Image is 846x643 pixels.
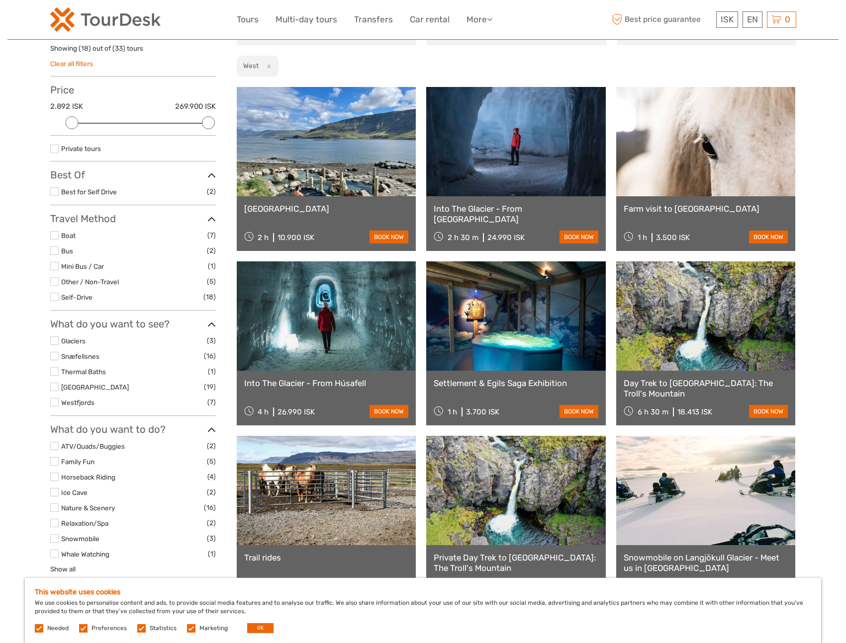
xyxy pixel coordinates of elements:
[207,486,216,498] span: (2)
[61,293,93,301] a: Self-Drive
[50,101,83,112] label: 2.892 ISK
[677,407,712,416] div: 18.413 ISK
[244,378,409,388] a: Into The Glacier - From Húsafell
[560,405,598,418] a: book now
[61,458,94,466] a: Family Fun
[448,233,478,242] span: 2 h 30 m
[207,186,216,197] span: (2)
[61,145,101,153] a: Private tours
[208,366,216,377] span: (1)
[150,624,177,633] label: Statistics
[50,213,216,225] h3: Travel Method
[207,440,216,452] span: (2)
[175,101,216,112] label: 269.900 ISK
[204,350,216,362] span: (16)
[50,44,216,59] div: Showing ( ) out of ( ) tours
[244,553,409,563] a: Trail rides
[624,378,788,399] a: Day Trek to [GEOGRAPHIC_DATA]: The Troll's Mountain
[47,624,69,633] label: Needed
[207,456,216,467] span: (5)
[61,504,115,512] a: Nature & Scenery
[749,231,788,243] a: book now
[207,533,216,544] span: (3)
[467,12,492,27] a: More
[61,262,104,270] a: Mini Bus / Car
[199,624,228,633] label: Marketing
[61,550,109,558] a: Whale Watching
[656,233,690,242] div: 3.500 ISK
[25,578,821,643] div: We use cookies to personalise content and ads, to provide social media features and to analyse ou...
[448,407,457,416] span: 1 h
[81,44,89,53] label: 18
[61,488,88,496] a: Ice Cave
[410,12,450,27] a: Car rental
[783,14,792,24] span: 0
[237,12,259,27] a: Tours
[61,519,108,527] a: Relaxation/Spa
[434,204,598,224] a: Into The Glacier - From [GEOGRAPHIC_DATA]
[247,623,274,633] button: OK
[35,588,811,596] h5: This website uses cookies
[61,383,129,391] a: [GEOGRAPHIC_DATA]
[624,553,788,573] a: Snowmobile on Langjökull Glacier - Meet us in [GEOGRAPHIC_DATA]
[278,407,315,416] div: 26.990 ISK
[50,423,216,435] h3: What do you want to do?
[204,381,216,393] span: (19)
[207,230,216,241] span: (7)
[115,44,123,53] label: 33
[487,233,525,242] div: 24.990 ISK
[260,61,274,71] button: x
[721,14,734,24] span: ISK
[243,62,259,70] h2: West
[14,17,112,25] p: We're away right now. Please check back later!
[434,378,598,388] a: Settlement & Egils Saga Exhibition
[61,188,117,196] a: Best for Self Drive
[114,15,126,27] button: Open LiveChat chat widget
[208,260,216,272] span: (1)
[610,11,714,28] span: Best price guarantee
[276,12,337,27] a: Multi-day tours
[207,471,216,482] span: (4)
[61,399,94,406] a: Westfjords
[203,291,216,303] span: (18)
[749,405,788,418] a: book now
[370,405,408,418] a: book now
[61,535,99,543] a: Snowmobile
[204,502,216,513] span: (16)
[244,204,409,214] a: [GEOGRAPHIC_DATA]
[61,247,73,255] a: Bus
[50,84,216,96] h3: Price
[61,442,125,450] a: ATV/Quads/Buggies
[61,473,115,481] a: Horseback Riding
[207,397,216,408] span: (7)
[50,565,76,573] a: Show all
[61,278,119,286] a: Other / Non-Travel
[466,407,499,416] div: 3.700 ISK
[434,553,598,573] a: Private Day Trek to [GEOGRAPHIC_DATA]: The Troll's Mountain
[50,7,161,32] img: 120-15d4194f-c635-41b9-a512-a3cb382bfb57_logo_small.png
[638,233,647,242] span: 1 h
[61,352,99,360] a: Snæfellsnes
[92,624,127,633] label: Preferences
[278,233,314,242] div: 10.900 ISK
[207,517,216,529] span: (2)
[258,407,269,416] span: 4 h
[50,318,216,330] h3: What do you want to see?
[50,60,93,68] a: Clear all filters
[207,245,216,256] span: (2)
[560,231,598,243] a: book now
[354,12,393,27] a: Transfers
[50,169,216,181] h3: Best Of
[207,335,216,346] span: (3)
[61,368,106,376] a: Thermal Baths
[743,11,762,28] div: EN
[624,204,788,214] a: Farm visit to [GEOGRAPHIC_DATA]
[207,276,216,287] span: (5)
[208,548,216,560] span: (1)
[638,407,668,416] span: 6 h 30 m
[258,233,269,242] span: 2 h
[61,232,76,240] a: Boat
[61,337,86,345] a: Glaciers
[370,231,408,243] a: book now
